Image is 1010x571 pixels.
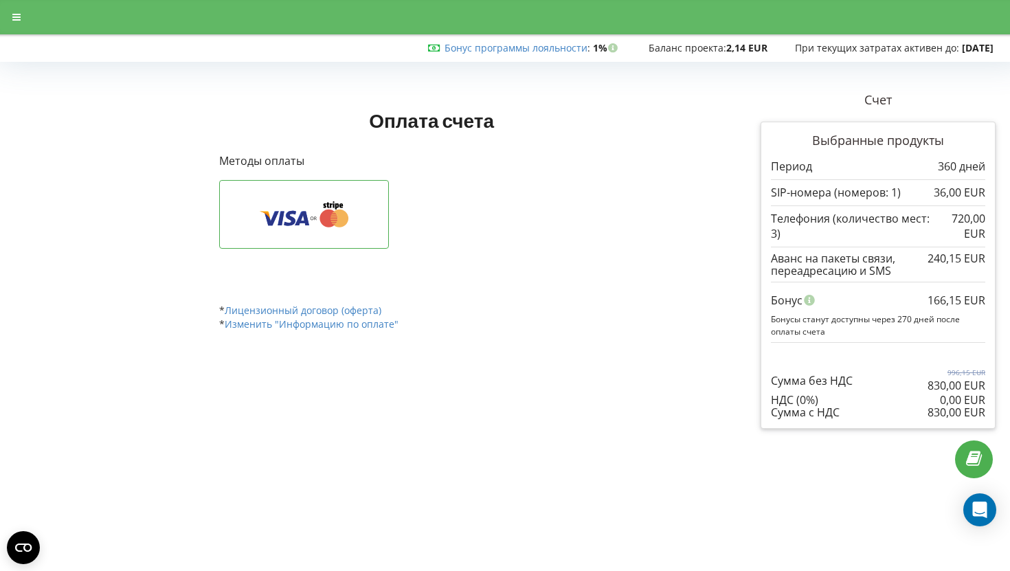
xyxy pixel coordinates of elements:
[726,41,767,54] strong: 2,14 EUR
[445,41,590,54] span: :
[928,252,985,265] div: 240,15 EUR
[771,406,985,418] div: Сумма с НДС
[963,493,996,526] div: Open Intercom Messenger
[931,211,985,243] p: 720,00 EUR
[219,153,644,169] p: Методы оплаты
[771,313,985,337] p: Бонусы станут доступны через 270 дней после оплаты счета
[938,159,985,175] p: 360 дней
[934,185,985,201] p: 36,00 EUR
[771,211,931,243] p: Телефония (количество мест: 3)
[225,304,381,317] a: Лицензионный договор (оферта)
[771,185,901,201] p: SIP-номера (номеров: 1)
[761,91,996,109] p: Счет
[771,287,985,313] div: Бонус
[928,406,985,418] div: 830,00 EUR
[771,132,985,150] p: Выбранные продукты
[928,378,985,394] p: 830,00 EUR
[771,394,985,406] div: НДС (0%)
[7,531,40,564] button: Open CMP widget
[771,252,985,278] div: Аванс на пакеты связи, переадресацию и SMS
[962,41,994,54] strong: [DATE]
[649,41,726,54] span: Баланс проекта:
[928,368,985,377] p: 996,15 EUR
[928,287,985,313] div: 166,15 EUR
[771,159,812,175] p: Период
[593,41,621,54] strong: 1%
[219,108,644,133] h1: Оплата счета
[795,41,959,54] span: При текущих затратах активен до:
[771,373,853,389] p: Сумма без НДС
[225,317,399,331] a: Изменить "Информацию по оплате"
[445,41,587,54] a: Бонус программы лояльности
[940,394,985,406] div: 0,00 EUR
